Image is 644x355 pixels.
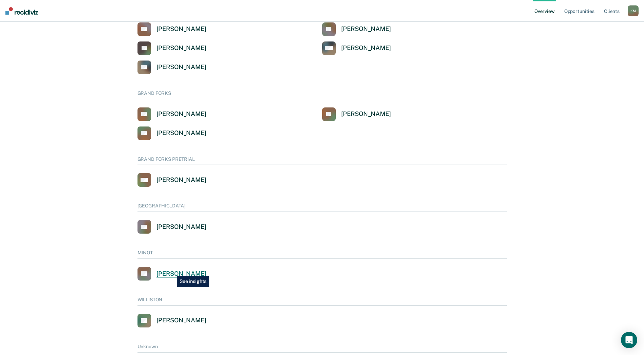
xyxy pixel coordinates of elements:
div: Open Intercom Messenger [621,332,637,348]
a: [PERSON_NAME] [322,41,391,55]
button: KM [628,5,639,16]
a: [PERSON_NAME] [137,41,206,55]
div: [PERSON_NAME] [341,110,391,118]
div: [PERSON_NAME] [157,223,206,231]
a: [PERSON_NAME] [137,126,206,140]
div: [PERSON_NAME] [157,44,206,52]
a: [PERSON_NAME] [137,220,206,234]
div: [PERSON_NAME] [341,25,391,33]
div: GRAND FORKS [137,90,507,99]
a: [PERSON_NAME] [137,173,206,187]
div: [PERSON_NAME] [157,129,206,137]
div: [PERSON_NAME] [157,176,206,184]
a: [PERSON_NAME] [137,107,206,121]
div: GRAND FORKS PRETRIAL [137,156,507,165]
a: [PERSON_NAME] [137,267,206,281]
a: [PERSON_NAME] [137,314,206,327]
a: [PERSON_NAME] [137,61,206,74]
div: MINOT [137,250,507,259]
div: Unknown [137,344,507,353]
img: Recidiviz [5,7,38,15]
div: [PERSON_NAME] [341,44,391,52]
div: [PERSON_NAME] [157,63,206,71]
div: [PERSON_NAME] [157,25,206,33]
div: [PERSON_NAME] [157,110,206,118]
div: [PERSON_NAME] [157,317,206,324]
div: [GEOGRAPHIC_DATA] [137,203,507,212]
a: [PERSON_NAME] [322,107,391,121]
div: [PERSON_NAME] [157,270,206,278]
a: [PERSON_NAME] [137,22,206,36]
a: [PERSON_NAME] [322,22,391,36]
div: WILLISTON [137,297,507,306]
div: K M [628,5,639,16]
